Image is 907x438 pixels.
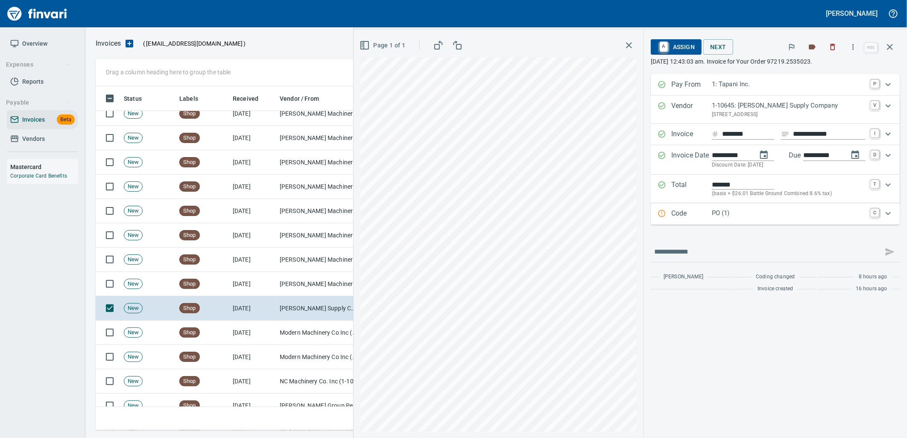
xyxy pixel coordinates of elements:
td: [DATE] [229,321,276,345]
span: Close invoice [863,37,900,57]
button: Flag [782,38,801,56]
p: Code [671,208,712,219]
span: Shop [180,158,199,166]
td: [DATE] [229,296,276,321]
td: [PERSON_NAME] Group Peterbilt([MEDICAL_DATA]) (1-38196) [276,394,362,418]
td: Modern Machinery Co Inc (1-10672) [276,321,362,345]
td: [PERSON_NAME] Machinery Inc (1-10774) [276,223,362,248]
button: AAssign [651,39,702,55]
p: Invoice [671,129,712,140]
span: 8 hours ago [859,273,887,281]
span: New [124,256,142,264]
a: V [871,101,879,109]
span: Expenses [6,59,70,70]
td: [DATE] [229,369,276,394]
p: Invoice Date [671,150,712,169]
span: Vendors [22,134,45,144]
a: Corporate Card Benefits [10,173,67,179]
td: [DATE] [229,394,276,418]
td: [DATE] [229,102,276,126]
a: InvoicesBeta [7,110,78,129]
td: [DATE] [229,126,276,150]
span: Next [710,42,726,53]
span: Status [124,93,142,104]
span: Payable [6,97,70,108]
td: [DATE] [229,199,276,223]
span: [EMAIL_ADDRESS][DOMAIN_NAME] [145,39,243,48]
td: [PERSON_NAME] Machinery Co (1-10794) [276,199,362,223]
span: Shop [180,353,199,361]
a: I [871,129,879,137]
span: Shop [180,207,199,215]
span: Status [124,93,153,104]
p: Due [789,150,829,161]
a: Vendors [7,129,78,149]
span: New [124,158,142,166]
span: New [124,183,142,191]
p: Pay From [671,79,712,91]
svg: Invoice description [781,130,790,138]
span: Vendor / From [280,93,330,104]
span: New [124,329,142,337]
p: Total [671,180,712,198]
span: New [124,353,142,361]
td: [PERSON_NAME] Machinery Co (1-10794) [276,150,362,175]
span: This records your message into the invoice and notifies anyone mentioned [880,242,900,262]
a: T [871,180,879,188]
a: C [871,208,879,217]
span: Shop [180,402,199,410]
td: NC Machinery Co. Inc (1-10695) [276,369,362,394]
p: 1-10645: [PERSON_NAME] Supply Company [712,101,866,111]
td: [PERSON_NAME] Machinery Inc (1-10774) [276,248,362,272]
td: [DATE] [229,272,276,296]
td: [PERSON_NAME] Supply Company (1-10645) [276,296,362,321]
div: Expand [651,124,900,145]
p: Invoices [96,38,121,49]
button: [PERSON_NAME] [824,7,880,20]
span: Received [233,93,258,104]
h6: Mastercard [10,162,78,172]
span: Shop [180,110,199,118]
button: Payable [3,95,74,111]
span: New [124,134,142,142]
p: Drag a column heading here to group the table [106,68,231,76]
a: P [871,79,879,88]
span: New [124,377,142,385]
span: Page 1 of 1 [361,40,405,51]
button: change due date [845,145,866,165]
p: PO (1) [712,208,866,218]
span: Shop [180,304,199,312]
button: More [844,38,863,56]
span: Shop [180,134,199,142]
span: Invoices [22,114,45,125]
td: [PERSON_NAME] Machinery Co (1-10794) [276,175,362,199]
td: [DATE] [229,345,276,369]
span: Labels [179,93,198,104]
td: [DATE] [229,175,276,199]
p: 1: Tapani Inc. [712,79,866,89]
span: New [124,304,142,312]
a: esc [865,43,878,52]
span: 16 hours ago [856,285,887,293]
button: Expenses [3,57,74,73]
td: [DATE] [229,248,276,272]
td: [PERSON_NAME] Machinery Co (1-10794) [276,102,362,126]
span: Assign [658,40,695,54]
span: New [124,110,142,118]
td: [PERSON_NAME] Machinery Co (1-10794) [276,126,362,150]
p: Discount Date: [DATE] [712,161,866,169]
span: Labels [179,93,209,104]
h5: [PERSON_NAME] [826,9,878,18]
a: Reports [7,72,78,91]
span: Shop [180,280,199,288]
p: Vendor [671,101,712,119]
p: (basis + $26.01 Battle Ground Combined 8.6% tax) [712,190,866,198]
span: Shop [180,329,199,337]
a: Overview [7,34,78,53]
button: change date [754,145,774,165]
span: Shop [180,183,199,191]
svg: Invoice number [712,129,719,139]
button: Upload an Invoice [121,38,138,49]
div: Expand [651,74,900,96]
div: Expand [651,175,900,203]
